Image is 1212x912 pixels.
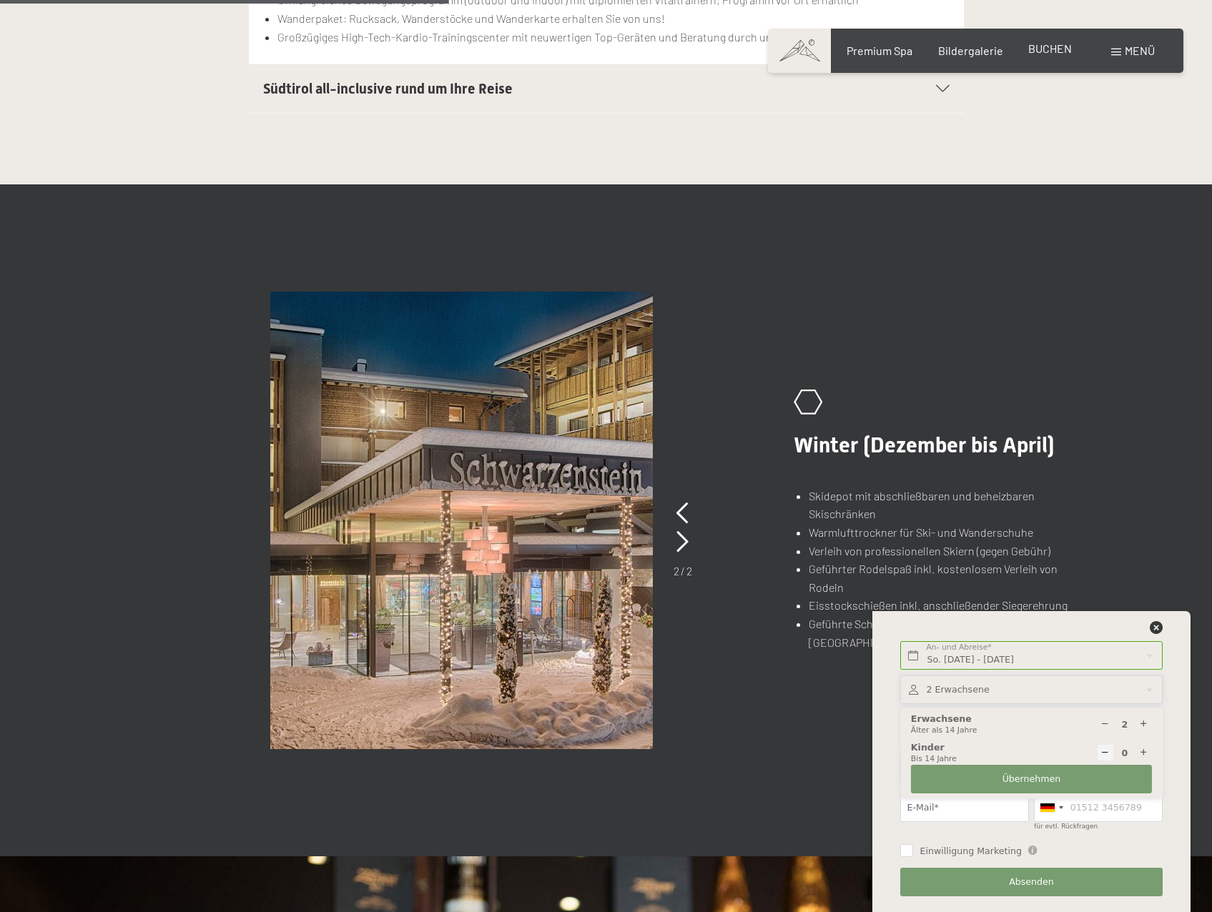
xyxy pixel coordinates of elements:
li: Verleih von professionellen Skiern (gegen Gebühr) [809,542,1094,560]
div: Germany (Deutschland): +49 [1035,793,1068,821]
span: / [681,564,685,578]
span: Menü [1125,44,1155,57]
li: Wanderpaket: Rucksack, Wanderstöcke und Wanderkarte erhalten Sie von uns! [277,9,949,28]
span: 2 [686,564,692,578]
span: 2 [674,564,679,578]
a: BUCHEN [1028,41,1072,55]
span: Südtirol all-inclusive rund um Ihre Reise [263,80,513,97]
label: für evtl. Rückfragen [1034,823,1098,830]
a: Bildergalerie [938,44,1003,57]
button: Übernehmen [911,765,1152,794]
input: 01512 3456789 [1034,793,1163,822]
span: Winter (Dezember bis April) [794,432,1055,457]
span: Einwilligung Marketing [920,845,1022,858]
span: Absenden [1009,876,1054,888]
li: Eisstockschießen inkl. anschließender Siegerehrung [809,596,1094,615]
li: Geführte Schneeschuhwanderungen zu umliegenden [GEOGRAPHIC_DATA] [809,615,1094,651]
button: Absenden [900,868,1162,897]
li: Skidepot mit abschließbaren und beheizbaren Skischränken [809,487,1094,523]
img: Im Top-Hotel in Südtirol all inclusive urlauben [270,292,653,749]
li: Geführter Rodelspaß inkl. kostenlosem Verleih von Rodeln [809,560,1094,596]
a: Premium Spa [847,44,912,57]
span: Übernehmen [1002,773,1061,785]
li: Warmlufttrockner für Ski- und Wanderschuhe [809,523,1094,542]
li: Großzügiges High-Tech-Kardio-Trainingscenter mit neuwertigen Top-Geräten und Beratung durch unser... [277,28,949,46]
